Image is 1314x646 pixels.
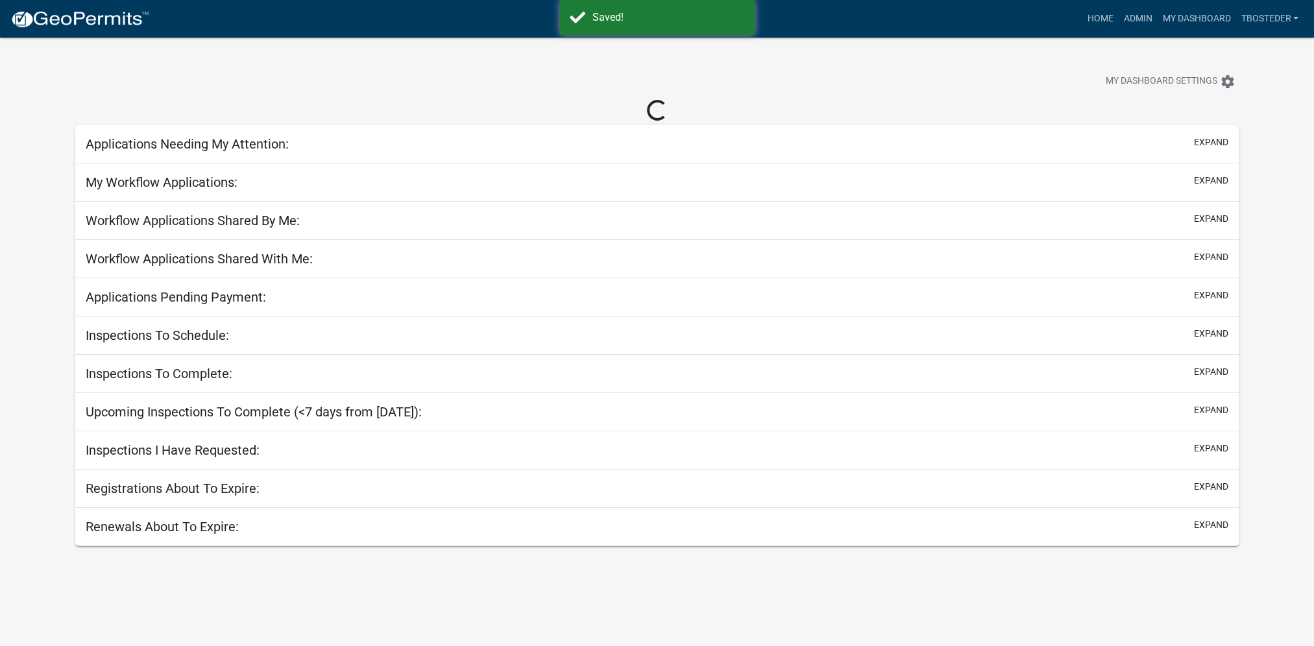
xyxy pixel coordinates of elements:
[1157,6,1235,31] a: My Dashboard
[1194,327,1228,341] button: expand
[86,481,260,496] h5: Registrations About To Expire:
[1194,289,1228,302] button: expand
[86,366,232,381] h5: Inspections To Complete:
[1194,365,1228,379] button: expand
[1220,74,1235,90] i: settings
[1235,6,1304,31] a: tbosteder
[1106,74,1217,90] span: My Dashboard Settings
[86,289,266,305] h5: Applications Pending Payment:
[86,404,422,420] h5: Upcoming Inspections To Complete (<7 days from [DATE]):
[1118,6,1157,31] a: Admin
[1194,212,1228,226] button: expand
[1095,69,1246,94] button: My Dashboard Settingssettings
[86,251,313,267] h5: Workflow Applications Shared With Me:
[86,174,237,190] h5: My Workflow Applications:
[1194,403,1228,417] button: expand
[1194,518,1228,532] button: expand
[1194,250,1228,264] button: expand
[1194,136,1228,149] button: expand
[1082,6,1118,31] a: Home
[1194,480,1228,494] button: expand
[86,136,289,152] h5: Applications Needing My Attention:
[592,10,745,25] div: Saved!
[1194,174,1228,187] button: expand
[86,213,300,228] h5: Workflow Applications Shared By Me:
[86,442,260,458] h5: Inspections I Have Requested:
[86,328,229,343] h5: Inspections To Schedule:
[86,519,239,534] h5: Renewals About To Expire:
[1194,442,1228,455] button: expand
